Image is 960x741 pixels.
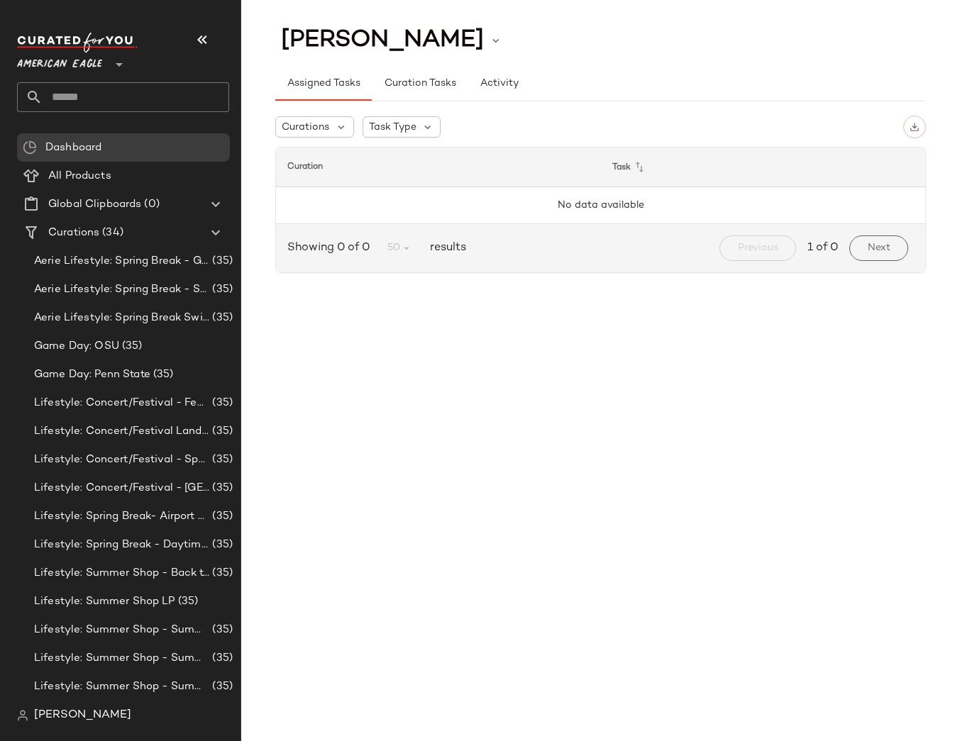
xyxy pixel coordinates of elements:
span: (35) [209,253,233,269]
span: 1 of 0 [807,240,838,257]
span: (35) [209,452,233,468]
span: Lifestyle: Concert/Festival - Femme [34,395,209,411]
span: Assigned Tasks [287,78,360,89]
img: cfy_white_logo.C9jOOHJF.svg [17,33,138,52]
span: Lifestyle: Summer Shop - Summer Abroad [34,622,209,638]
span: Aerie Lifestyle: Spring Break - Girly/Femme [34,253,209,269]
span: Lifestyle: Concert/Festival - [GEOGRAPHIC_DATA] [34,480,209,496]
span: Curations [48,225,99,241]
span: (35) [209,282,233,298]
span: Curation Tasks [383,78,456,89]
span: (35) [209,480,233,496]
span: (34) [99,225,123,241]
span: (35) [119,338,143,355]
span: (35) [209,679,233,695]
th: Curation [276,147,601,187]
span: Lifestyle: Spring Break- Airport Style [34,508,209,525]
span: Game Day: Penn State [34,367,150,383]
img: svg%3e [23,140,37,155]
span: (35) [150,367,174,383]
span: results [424,240,466,257]
span: All Products [48,168,111,184]
span: Task Type [369,120,416,135]
span: Aerie Lifestyle: Spring Break Swimsuits Landing Page [34,310,209,326]
span: (35) [209,565,233,581]
span: Lifestyle: Concert/Festival Landing Page [34,423,209,440]
span: Lifestyle: Concert/Festival - Sporty [34,452,209,468]
span: Lifestyle: Spring Break - Daytime Casual [34,537,209,553]
span: (35) [209,508,233,525]
img: svg%3e [910,122,920,132]
span: Lifestyle: Summer Shop - Summer Study Sessions [34,679,209,695]
img: svg%3e [17,710,28,721]
span: Curations [282,120,329,135]
span: (35) [175,594,199,610]
td: No data available [276,187,925,224]
span: (0) [141,196,159,213]
span: [PERSON_NAME] [34,707,131,724]
span: (35) [209,310,233,326]
span: Game Day: OSU [34,338,119,355]
span: Lifestyle: Summer Shop - Back to School Essentials [34,565,209,581]
span: Global Clipboards [48,196,141,213]
span: Lifestyle: Summer Shop - Summer Internship [34,650,209,667]
span: (35) [209,395,233,411]
span: [PERSON_NAME] [281,27,484,54]
span: Aerie Lifestyle: Spring Break - Sporty [34,282,209,298]
span: Activity [480,78,519,89]
span: Dashboard [45,140,101,156]
span: (35) [209,537,233,553]
span: American Eagle [17,48,102,74]
span: (35) [209,622,233,638]
span: (35) [209,650,233,667]
button: Next [849,235,908,261]
span: Showing 0 of 0 [287,240,375,257]
th: Task [601,147,926,187]
span: Lifestyle: Summer Shop LP [34,594,175,610]
span: Next [867,243,890,254]
span: (35) [209,423,233,440]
